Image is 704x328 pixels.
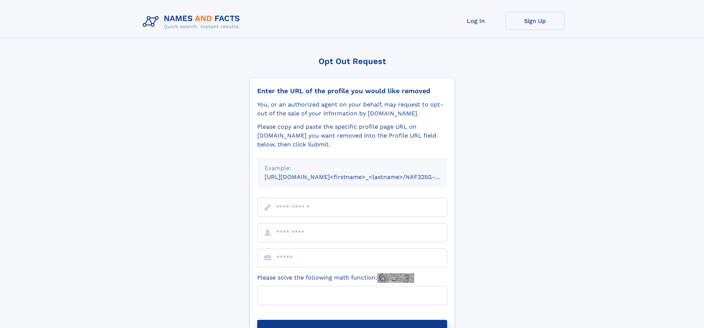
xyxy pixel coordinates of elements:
[265,173,461,180] small: [URL][DOMAIN_NAME]<firstname>_<lastname>/NAF325G-xxxxxxxx
[249,57,455,66] div: Opt Out Request
[257,100,447,118] div: You, or an authorized agent on your behalf, may request to opt-out of the sale of your informatio...
[506,12,565,30] a: Sign Up
[257,87,447,95] div: Enter the URL of the profile you would like removed
[257,122,447,149] div: Please copy and paste the specific profile page URL on [DOMAIN_NAME] you want removed into the Pr...
[257,273,414,283] label: Please solve the following math function:
[446,12,506,30] a: Log In
[140,12,246,32] img: Logo Names and Facts
[265,164,440,173] div: Example:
